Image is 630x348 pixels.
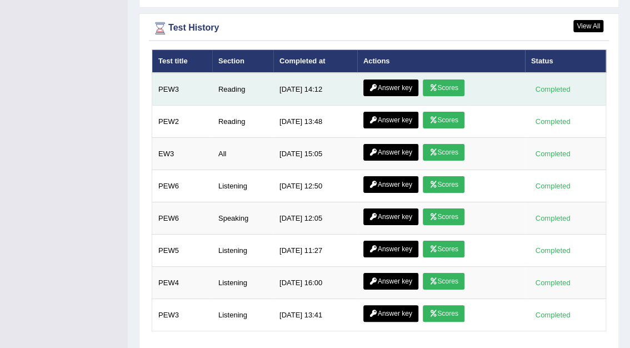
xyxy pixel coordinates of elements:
a: Answer key [363,208,418,225]
div: Completed [531,309,574,321]
th: Status [525,49,606,73]
a: Answer key [363,273,418,290]
div: Test History [152,20,606,37]
a: Answer key [363,176,418,193]
td: [DATE] 12:05 [273,202,357,235]
div: Completed [531,83,574,95]
a: Scores [423,241,464,257]
a: Scores [423,144,464,161]
th: Completed at [273,49,357,73]
td: [DATE] 13:41 [273,299,357,331]
td: PEW6 [152,202,212,235]
td: Speaking [212,202,273,235]
a: Scores [423,305,464,322]
a: Scores [423,208,464,225]
td: PEW6 [152,170,212,202]
td: Listening [212,299,273,331]
td: PEW3 [152,73,212,106]
th: Actions [357,49,525,73]
div: Completed [531,148,574,160]
td: PEW2 [152,106,212,138]
a: Answer key [363,305,418,322]
a: Scores [423,79,464,96]
a: View All [573,20,603,32]
td: All [212,138,273,170]
td: [DATE] 14:12 [273,73,357,106]
a: Scores [423,112,464,128]
a: Answer key [363,79,418,96]
div: Completed [531,212,574,224]
div: Completed [531,116,574,127]
div: Completed [531,245,574,256]
div: Completed [531,180,574,192]
th: Section [212,49,273,73]
td: Listening [212,235,273,267]
td: [DATE] 16:00 [273,267,357,299]
td: Reading [212,106,273,138]
td: [DATE] 15:05 [273,138,357,170]
a: Answer key [363,112,418,128]
td: PEW3 [152,299,212,331]
th: Test title [152,49,212,73]
td: EW3 [152,138,212,170]
td: [DATE] 13:48 [273,106,357,138]
td: PEW4 [152,267,212,299]
td: PEW5 [152,235,212,267]
td: [DATE] 12:50 [273,170,357,202]
a: Scores [423,273,464,290]
td: [DATE] 11:27 [273,235,357,267]
a: Answer key [363,241,418,257]
a: Answer key [363,144,418,161]
td: Reading [212,73,273,106]
a: Scores [423,176,464,193]
div: Completed [531,277,574,289]
td: Listening [212,170,273,202]
td: Listening [212,267,273,299]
